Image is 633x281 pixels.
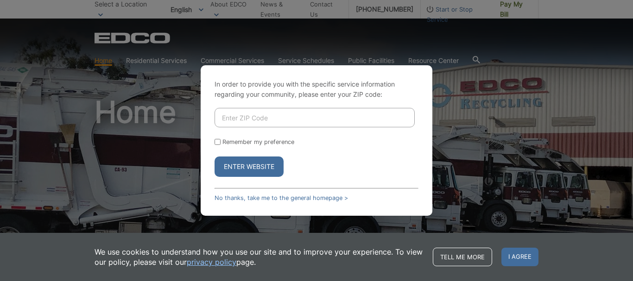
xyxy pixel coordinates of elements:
[215,194,348,201] a: No thanks, take me to the general homepage >
[501,248,538,266] span: I agree
[215,156,284,177] button: Enter Website
[433,248,492,266] a: Tell me more
[222,138,294,145] label: Remember my preference
[95,247,424,267] p: We use cookies to understand how you use our site and to improve your experience. To view our pol...
[215,108,415,127] input: Enter ZIP Code
[215,79,418,100] p: In order to provide you with the specific service information regarding your community, please en...
[187,257,236,267] a: privacy policy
